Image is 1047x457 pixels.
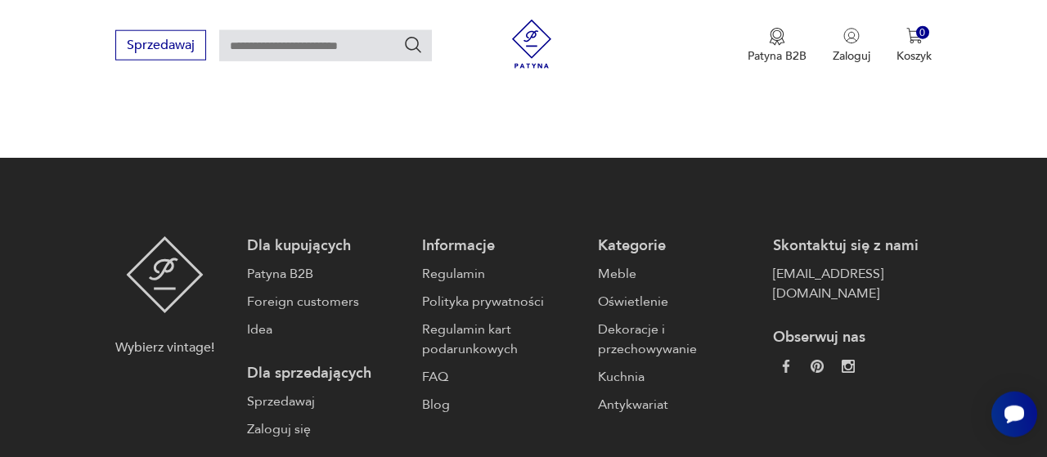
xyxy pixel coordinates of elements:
button: 0Koszyk [896,28,932,64]
img: Patyna - sklep z meblami i dekoracjami vintage [126,236,204,313]
a: Polityka prywatności [422,292,581,311]
a: Oświetlenie [598,292,757,311]
a: Sprzedawaj [247,392,406,411]
p: Obserwuj nas [773,328,932,347]
p: Wybierz vintage! [115,338,214,357]
button: Sprzedawaj [115,30,206,60]
button: Zaloguj [833,28,870,64]
a: Sprzedawaj [115,41,206,52]
a: Idea [247,320,406,339]
button: Szukaj [403,35,423,55]
a: Foreign customers [247,292,406,311]
a: Kuchnia [598,367,757,387]
img: Ikonka użytkownika [843,28,860,44]
a: Zaloguj się [247,419,406,439]
p: Skontaktuj się z nami [773,236,932,256]
p: Koszyk [896,48,932,64]
p: Dla sprzedających [247,364,406,383]
p: Zaloguj [833,48,870,64]
p: Dla kupujących [247,236,406,256]
iframe: Smartsupp widget button [991,392,1037,437]
button: Patyna B2B [748,28,807,64]
img: da9060093f698e4c3cedc1453eec5031.webp [780,360,793,373]
a: FAQ [422,367,581,387]
p: Kategorie [598,236,757,256]
img: c2fd9cf7f39615d9d6839a72ae8e59e5.webp [842,360,855,373]
div: 0 [916,26,930,40]
img: Ikona medalu [769,28,785,46]
a: Ikona medaluPatyna B2B [748,28,807,64]
img: 37d27d81a828e637adc9f9cb2e3d3a8a.webp [811,360,824,373]
a: Regulamin kart podarunkowych [422,320,581,359]
a: [EMAIL_ADDRESS][DOMAIN_NAME] [773,264,932,303]
a: Meble [598,264,757,284]
a: Antykwariat [598,395,757,414]
p: Patyna B2B [748,48,807,64]
img: Ikona koszyka [906,28,923,44]
p: Informacje [422,236,581,256]
img: Patyna - sklep z meblami i dekoracjami vintage [507,20,556,69]
a: Dekoracje i przechowywanie [598,320,757,359]
a: Blog [422,395,581,414]
a: Patyna B2B [247,264,406,284]
a: Regulamin [422,264,581,284]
